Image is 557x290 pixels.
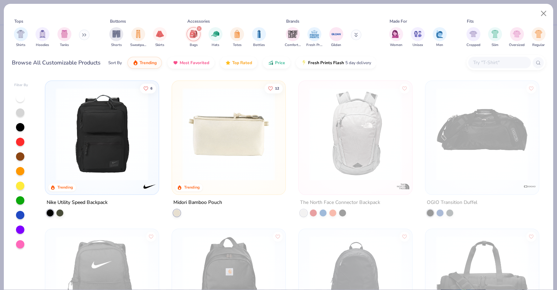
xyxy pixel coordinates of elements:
span: Fresh Prints [306,43,322,48]
div: Brands [286,18,299,24]
button: filter button [488,27,502,48]
span: 5 day delivery [345,59,371,67]
button: filter button [209,27,222,48]
span: Bottles [253,43,265,48]
div: filter for Cropped [466,27,480,48]
button: Trending [127,57,162,69]
span: Bags [190,43,198,48]
button: filter button [130,27,146,48]
div: filter for Hoodies [36,27,49,48]
span: Fresh Prints Flash [308,60,344,66]
button: filter button [57,27,71,48]
div: filter for Shirts [14,27,28,48]
img: TopRated.gif [225,60,231,66]
button: filter button [230,27,244,48]
div: filter for Women [389,27,403,48]
img: The North Face logo [396,180,410,193]
span: Oversized [509,43,525,48]
input: Try "T-Shirt" [472,59,526,67]
button: filter button [14,27,28,48]
button: Close [537,7,550,20]
div: filter for Comfort Colors [285,27,301,48]
span: Tanks [60,43,69,48]
img: Shorts Image [112,30,120,38]
div: filter for Skirts [153,27,167,48]
button: Top Rated [220,57,257,69]
button: Like [526,231,536,241]
span: Shirts [16,43,25,48]
img: Skirts Image [156,30,164,38]
button: filter button [389,27,403,48]
img: Shirts Image [17,30,25,38]
img: OGIO logo [523,180,536,193]
span: Comfort Colors [285,43,301,48]
span: Top Rated [232,60,252,66]
button: Like [140,83,156,93]
span: Slim [492,43,499,48]
img: 2a1499df-eb58-4606-b7cc-c52ffe0ce15a [432,88,532,181]
div: filter for Bottles [252,27,266,48]
button: Like [147,231,156,241]
div: Browse All Customizable Products [12,59,101,67]
button: filter button [466,27,480,48]
span: Gildan [331,43,341,48]
button: filter button [109,27,123,48]
img: Cropped Image [469,30,477,38]
span: Unisex [413,43,423,48]
img: Regular Image [535,30,543,38]
div: filter for Sweatpants [130,27,146,48]
img: 206d7bfe-1a45-41a3-92c8-161c908f0881 [179,88,278,181]
img: 40887cfb-d8e3-47e6-91d9-601d6ca00187 [52,88,152,181]
div: Filter By [14,83,28,88]
img: Bags Image [190,30,197,38]
img: Slim Image [491,30,499,38]
div: Made For [390,18,407,24]
div: Tops [14,18,23,24]
span: Cropped [466,43,480,48]
img: Oversized Image [513,30,521,38]
img: 1cfe8f0d-39c6-489a-a0a1-e46adbc7fa6e [306,88,405,181]
span: Skirts [155,43,164,48]
button: Price [263,57,290,69]
div: filter for Totes [230,27,244,48]
div: Fits [467,18,474,24]
div: filter for Men [433,27,447,48]
div: Bottoms [110,18,126,24]
div: Accessories [187,18,210,24]
div: filter for Shorts [109,27,123,48]
img: trending.gif [133,60,138,66]
button: filter button [411,27,425,48]
img: most_fav.gif [173,60,178,66]
span: 12 [275,86,279,90]
img: Totes Image [233,30,241,38]
div: filter for Fresh Prints [306,27,322,48]
button: filter button [187,27,201,48]
button: Like [526,83,536,93]
button: filter button [433,27,447,48]
span: Hats [212,43,219,48]
div: Nike Utility Speed Backpack [47,198,108,207]
img: Comfort Colors Image [288,29,298,39]
img: Unisex Image [414,30,422,38]
span: Regular [532,43,545,48]
div: filter for Regular [532,27,546,48]
span: Trending [140,60,157,66]
button: filter button [153,27,167,48]
span: Men [436,43,443,48]
img: Fresh Prints Image [309,29,320,39]
span: Shorts [111,43,122,48]
button: Like [400,231,409,241]
img: Sweatpants Image [134,30,142,38]
div: filter for Gildan [329,27,343,48]
div: filter for Bags [187,27,201,48]
img: flash.gif [301,60,307,66]
span: Most Favorited [180,60,209,66]
div: Sort By [108,60,122,66]
button: Like [265,83,283,93]
button: Like [400,83,409,93]
div: Midori Bamboo Pouch [173,198,222,207]
span: Price [275,60,285,66]
button: filter button [285,27,301,48]
button: filter button [532,27,546,48]
button: filter button [252,27,266,48]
